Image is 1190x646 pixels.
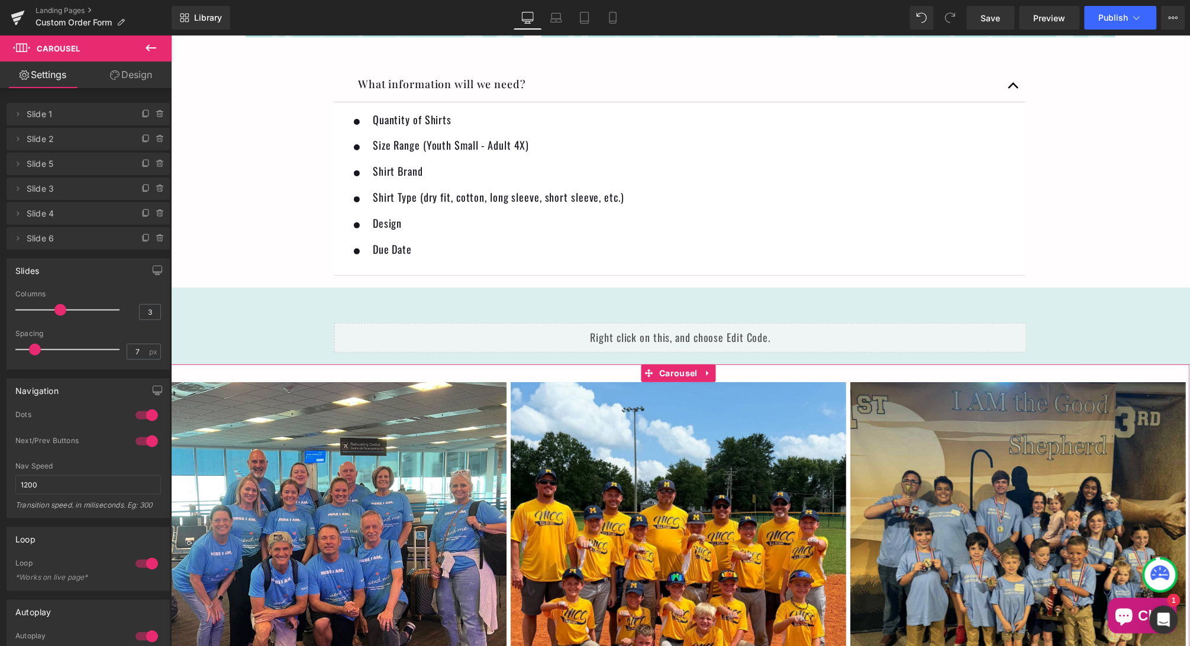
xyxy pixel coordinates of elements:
[1099,13,1128,22] span: Publish
[88,62,174,88] a: Design
[15,558,124,571] div: Loop
[1020,6,1080,30] a: Preview
[27,227,126,250] span: Slide 6
[15,600,51,617] div: Autoplay
[202,76,453,93] p: Quantity of Shirts
[202,127,453,144] p: Shirt Brand
[27,153,126,175] span: Slide 5
[1150,606,1178,634] div: Open Intercom Messenger
[514,6,542,30] a: Desktop
[1034,12,1066,24] span: Preview
[15,436,124,448] div: Next/Prev Buttons
[36,18,112,27] span: Custom Order Form
[37,44,80,53] span: Carousel
[530,329,545,347] a: Expand / Collapse
[15,290,161,298] div: Columns
[15,259,39,276] div: Slides
[15,528,36,544] div: Loop
[15,379,59,396] div: Navigation
[485,329,529,347] span: Carousel
[15,631,124,644] div: Autoplay
[939,6,962,30] button: Redo
[599,6,627,30] a: Mobile
[1162,6,1185,30] button: More
[542,6,570,30] a: Laptop
[202,153,453,170] p: Shirt Type (dry fit, cotton, long sleeve, short sleeve, etc.)
[570,6,599,30] a: Tablet
[15,410,124,422] div: Dots
[36,6,172,15] a: Landing Pages
[202,179,453,196] p: Design
[15,462,161,470] div: Nav Speed
[27,128,126,150] span: Slide 2
[202,101,453,118] p: Size Range (Youth Small - Adult 4X)
[934,563,1010,601] inbox-online-store-chat: Shopify online store chat
[27,103,126,125] span: Slide 1
[149,348,159,356] span: px
[15,500,161,518] div: Transition speed. in miliseconds. Eg: 300
[15,573,122,582] div: *Works on live page*
[172,6,230,30] a: New Library
[910,6,934,30] button: Undo
[27,177,126,200] span: Slide 3
[194,12,222,23] span: Library
[1085,6,1157,30] button: Publish
[202,205,453,222] p: Due Date
[27,202,126,225] span: Slide 4
[187,40,831,57] p: What information will we need?
[981,12,1001,24] span: Save
[15,330,161,338] div: Spacing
